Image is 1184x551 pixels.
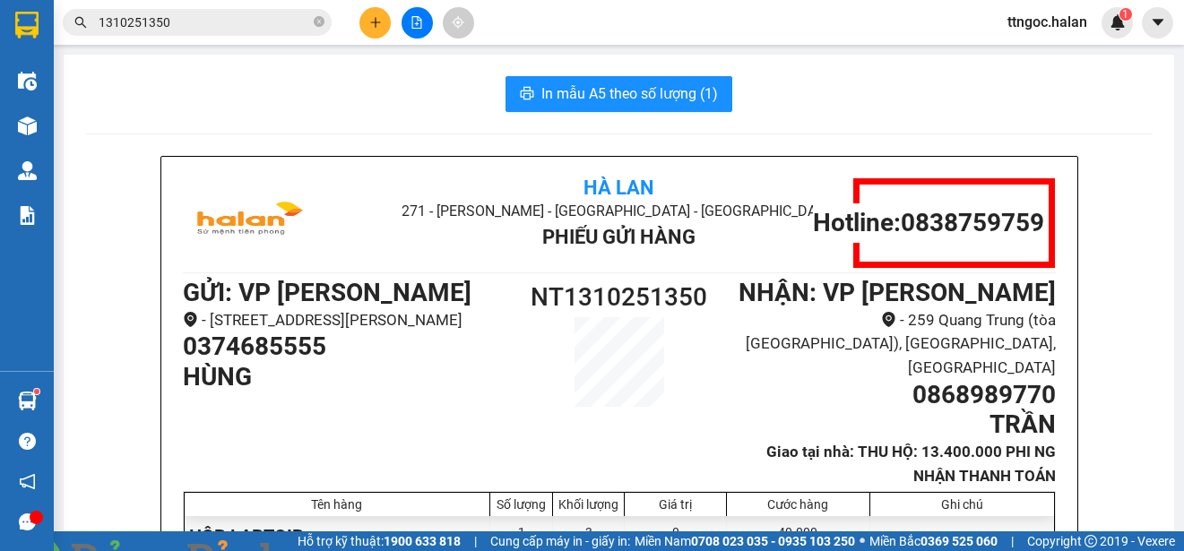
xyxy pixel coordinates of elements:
[74,16,87,29] span: search
[860,538,865,545] span: ⚪️
[183,362,510,392] h1: HÙNG
[691,534,855,548] strong: 0708 023 035 - 0935 103 250
[506,76,732,112] button: printerIn mẫu A5 theo số lượng (1)
[635,531,855,551] span: Miền Nam
[869,531,998,551] span: Miền Bắc
[731,497,864,512] div: Cước hàng
[411,16,423,29] span: file-add
[495,497,548,512] div: Số lượng
[359,7,391,39] button: plus
[510,278,729,317] h1: NT1310251350
[1110,14,1126,30] img: icon-new-feature
[19,513,36,530] span: message
[99,13,310,32] input: Tìm tên, số ĐT hoặc mã đơn
[474,531,477,551] span: |
[766,443,1056,485] b: Giao tại nhà: THU HỘ: 13.400.000 PHI NG NHẬN THANH TOÁN
[1150,14,1166,30] span: caret-down
[813,208,1044,238] h1: Hotline: 0838759759
[583,176,654,199] b: Hà Lan
[542,226,696,248] b: Phiếu Gửi Hàng
[728,409,1055,440] h1: TRẦN
[19,433,36,450] span: question-circle
[298,531,461,551] span: Hỗ trợ kỹ thuật:
[369,16,382,29] span: plus
[183,178,317,268] img: logo.jpg
[993,11,1102,33] span: ttngoc.halan
[314,16,324,27] span: close-circle
[1119,8,1132,21] sup: 1
[189,497,486,512] div: Tên hàng
[18,72,37,90] img: warehouse-icon
[314,14,324,31] span: close-circle
[34,389,39,394] sup: 1
[443,7,474,39] button: aim
[402,7,433,39] button: file-add
[920,534,998,548] strong: 0369 525 060
[881,312,896,327] span: environment
[183,312,198,327] span: environment
[1085,535,1097,547] span: copyright
[15,12,39,39] img: logo-vxr
[490,531,630,551] span: Cung cấp máy in - giấy in:
[18,116,37,135] img: warehouse-icon
[520,86,534,103] span: printer
[1142,7,1173,39] button: caret-down
[739,278,1056,307] b: NHẬN : VP [PERSON_NAME]
[541,82,718,105] span: In mẫu A5 theo số lượng (1)
[875,497,1050,512] div: Ghi chú
[18,392,37,410] img: warehouse-icon
[183,331,510,362] h1: 0374685555
[328,200,910,222] li: 271 - [PERSON_NAME] - [GEOGRAPHIC_DATA] - [GEOGRAPHIC_DATA]
[452,16,464,29] span: aim
[728,380,1055,410] h1: 0868989770
[1122,8,1128,21] span: 1
[183,278,471,307] b: GỬI : VP [PERSON_NAME]
[1011,531,1014,551] span: |
[384,534,461,548] strong: 1900 633 818
[728,308,1055,380] li: - 259 Quang Trung (tòa [GEOGRAPHIC_DATA]), [GEOGRAPHIC_DATA], [GEOGRAPHIC_DATA]
[557,497,619,512] div: Khối lượng
[18,161,37,180] img: warehouse-icon
[19,473,36,490] span: notification
[183,308,510,332] li: - [STREET_ADDRESS][PERSON_NAME]
[18,206,37,225] img: solution-icon
[629,497,722,512] div: Giá trị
